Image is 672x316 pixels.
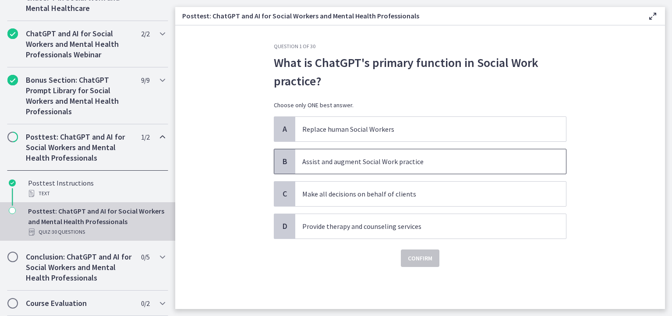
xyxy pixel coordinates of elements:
[26,298,133,309] h2: Course Evaluation
[279,156,290,167] span: B
[141,132,149,142] span: 1 / 2
[401,249,439,267] button: Confirm
[141,28,149,39] span: 2 / 2
[302,156,541,167] p: Assist and augment Social Work practice
[141,75,149,85] span: 9 / 9
[7,75,18,85] i: Completed
[141,252,149,262] span: 0 / 5
[274,53,566,90] p: What is ChatGPT's primary function in Social Work practice?
[182,11,633,21] h3: Posttest: ChatGPT and AI for Social Workers and Mental Health Professionals
[28,227,165,237] div: Quiz
[28,178,165,199] div: Posttest Instructions
[26,132,133,163] h2: Posttest: ChatGPT and AI for Social Workers and Mental Health Professionals
[279,221,290,232] span: D
[141,298,149,309] span: 0 / 2
[274,101,566,109] p: Choose only ONE best answer.
[50,227,85,237] span: · 30 Questions
[302,124,541,134] p: Replace human Social Workers
[26,75,133,117] h2: Bonus Section: ChatGPT Prompt Library for Social Workers and Mental Health Professionals
[28,188,165,199] div: Text
[28,206,165,237] div: Posttest: ChatGPT and AI for Social Workers and Mental Health Professionals
[279,124,290,134] span: A
[274,43,566,50] h3: Question 1 of 30
[9,179,16,186] i: Completed
[279,189,290,199] span: C
[7,28,18,39] i: Completed
[26,28,133,60] h2: ChatGPT and AI for Social Workers and Mental Health Professionals Webinar
[302,221,541,232] p: Provide therapy and counseling services
[26,252,133,283] h2: Conclusion: ChatGPT and AI for Social Workers and Mental Health Professionals
[408,253,432,263] span: Confirm
[302,189,541,199] p: Make all decisions on behalf of clients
